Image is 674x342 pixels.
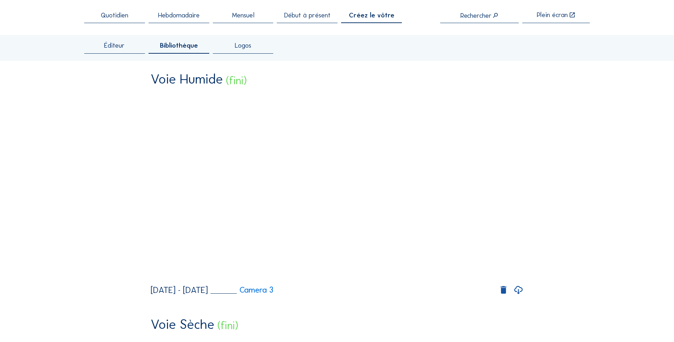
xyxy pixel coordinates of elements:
[151,92,523,279] video: Your browser does not support the video tag.
[101,12,128,19] span: Quotidien
[537,12,568,19] div: Plein écran
[104,42,125,49] span: Éditeur
[211,286,274,294] a: Camera 3
[349,12,394,19] span: Créez le vôtre
[284,12,330,19] span: Début à présent
[151,286,208,294] div: [DATE] - [DATE]
[158,12,200,19] span: Hebdomadaire
[217,320,238,331] div: (fini)
[226,75,247,86] div: (fini)
[151,318,214,331] div: Voie Sèche
[160,42,198,49] span: Bibliothèque
[235,42,251,49] span: Logos
[232,12,254,19] span: Mensuel
[151,73,223,86] div: Voie Humide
